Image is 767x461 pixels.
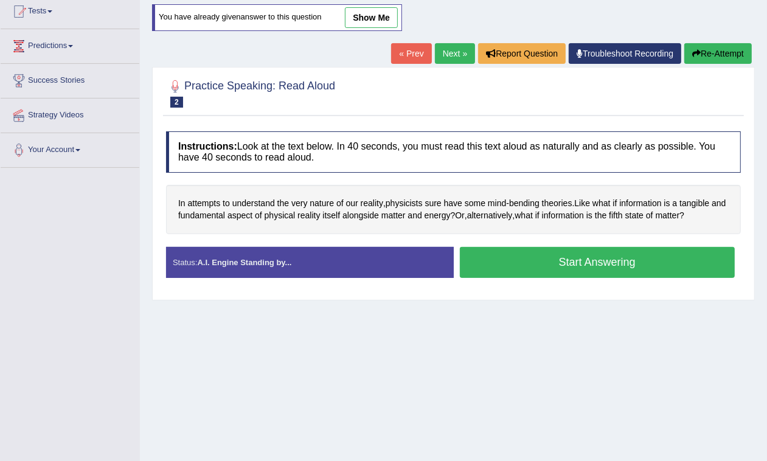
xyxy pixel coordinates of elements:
a: Next » [435,43,475,64]
span: Click to see word definition [673,197,678,210]
span: Click to see word definition [227,209,252,222]
h2: Practice Speaking: Read Aloud [166,77,335,108]
span: Click to see word definition [342,209,379,222]
span: Click to see word definition [535,209,540,222]
span: 2 [170,97,183,108]
span: Click to see word definition [455,209,465,222]
span: Click to see word definition [613,197,617,210]
span: Click to see word definition [609,209,623,222]
span: Click to see word definition [381,209,406,222]
span: Click to see word definition [679,197,709,210]
span: Click to see word definition [542,197,572,210]
b: Instructions: [178,141,237,151]
div: You have already given answer to this question [152,4,402,31]
span: Click to see word definition [425,209,451,222]
span: Click to see word definition [310,197,334,210]
div: Status: [166,247,454,278]
span: Click to see word definition [277,197,289,210]
strong: A.I. Engine Standing by... [197,258,291,267]
a: « Prev [391,43,431,64]
span: Click to see word definition [178,209,225,222]
span: Click to see word definition [488,197,506,210]
span: Click to see word definition [223,197,230,210]
a: Success Stories [1,64,139,94]
a: Predictions [1,29,139,60]
div: , - . ? , , ? [166,185,741,234]
span: Click to see word definition [515,209,533,222]
span: Click to see word definition [542,209,584,222]
span: Click to see word definition [297,209,320,222]
span: Click to see word definition [346,197,358,210]
span: Click to see word definition [232,197,275,210]
span: Click to see word definition [188,197,221,210]
span: Click to see word definition [509,197,540,210]
span: Click to see word definition [408,209,422,222]
span: Click to see word definition [444,197,462,210]
span: Click to see word definition [361,197,383,210]
span: Click to see word definition [656,209,680,222]
span: Click to see word definition [255,209,262,222]
span: Click to see word definition [646,209,653,222]
span: Click to see word definition [336,197,344,210]
button: Report Question [478,43,566,64]
span: Click to see word definition [386,197,423,210]
span: Click to see word definition [625,209,644,222]
span: Click to see word definition [465,197,485,210]
span: Click to see word definition [586,209,592,222]
span: Click to see word definition [595,209,606,222]
span: Click to see word definition [619,197,661,210]
span: Click to see word definition [592,197,611,210]
span: Click to see word definition [425,197,442,210]
span: Click to see word definition [322,209,340,222]
span: Click to see word definition [467,209,513,222]
span: Click to see word definition [664,197,670,210]
a: Strategy Videos [1,99,139,129]
button: Start Answering [460,247,735,278]
a: show me [345,7,398,28]
span: Click to see word definition [291,197,307,210]
a: Troubleshoot Recording [569,43,681,64]
button: Re-Attempt [684,43,752,64]
h4: Look at the text below. In 40 seconds, you must read this text aloud as naturally and as clearly ... [166,131,741,172]
span: Click to see word definition [712,197,726,210]
span: Click to see word definition [265,209,296,222]
a: Your Account [1,133,139,164]
span: Click to see word definition [574,197,590,210]
span: Click to see word definition [178,197,186,210]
